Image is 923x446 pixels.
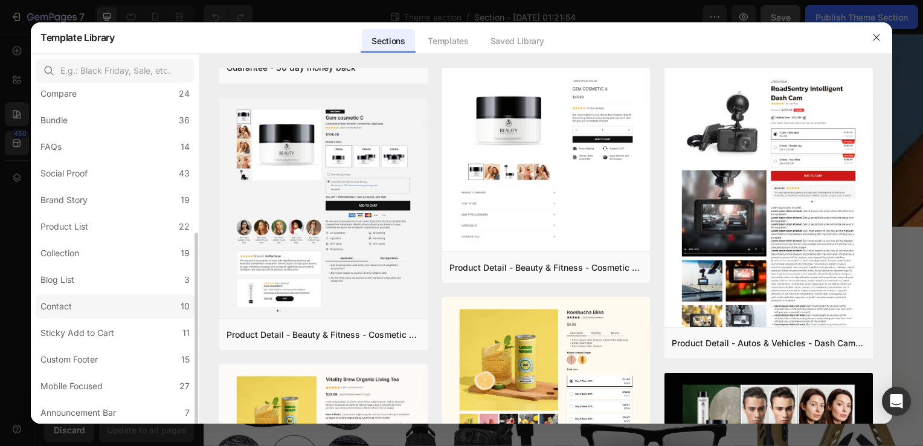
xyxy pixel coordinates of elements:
[117,36,126,46] span: ✔
[110,51,118,62] span: ✔
[94,153,119,180] div: 57
[66,180,89,195] p: Mins
[182,326,190,340] div: 11
[36,59,195,83] input: E.g.: Black Friday, Sale, etc.
[40,22,115,53] h2: Template Library
[179,219,190,234] div: 22
[10,100,97,134] button: <p>check now!</p>
[40,166,88,181] div: Social Proof
[40,299,72,314] div: Contact
[181,352,190,367] div: 15
[179,113,190,128] div: 36
[481,29,554,53] div: Saved Library
[40,86,77,101] div: Compare
[40,273,74,287] div: Blog List
[94,180,119,195] p: Secs
[664,68,873,446] img: pd35.png
[449,260,643,275] div: Product Detail - Beauty & Fitness - Cosmetic - Style 16
[40,379,103,393] div: Mobile Focused
[179,86,190,101] div: 24
[10,244,715,276] p: Explore Our Best Sellers
[35,18,353,34] li: free shipping deals
[66,153,89,180] div: 57
[40,113,68,128] div: Bundle
[40,219,88,234] div: Product List
[418,29,478,53] div: Templates
[10,180,34,195] p: Days
[39,153,61,180] div: 01
[40,406,116,420] div: Announcement Bar
[181,246,190,260] div: 19
[35,33,353,49] li: for a low price
[40,140,62,154] div: FAQs
[185,406,190,420] div: 7
[181,140,190,154] div: 14
[181,193,190,207] div: 19
[362,29,414,53] div: Sections
[882,387,911,416] div: Open Intercom Messenger
[179,379,190,393] div: 27
[227,328,420,342] div: Product Detail - Beauty & Fitness - Cosmetic - Style 18
[40,326,114,340] div: Sticky Add to Cart
[40,193,88,207] div: Brand Story
[184,273,190,287] div: 3
[179,166,190,181] div: 43
[672,336,866,351] div: Product Detail - Autos & Vehicles - Dash Cam - Style 36
[143,21,151,31] span: ✔
[10,153,34,180] div: 00
[442,68,651,254] img: pd11.png
[39,180,61,195] p: Hrs
[40,246,79,260] div: Collection
[181,299,190,314] div: 10
[40,352,98,367] div: Custom Footer
[35,49,353,65] li: good quality
[29,109,78,124] p: check now!
[219,98,428,321] img: pd13.png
